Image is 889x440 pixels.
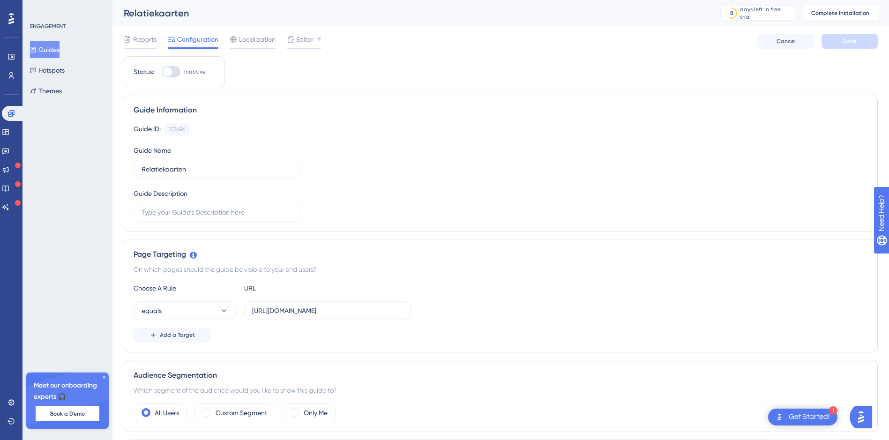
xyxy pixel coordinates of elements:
[850,403,878,431] iframe: UserGuiding AI Assistant Launcher
[142,305,162,316] span: equals
[124,7,697,20] div: Relatiekaarten
[134,66,154,77] div: Status:
[789,412,830,422] div: Get Started!
[252,306,403,316] input: yourwebsite.com/path
[774,411,785,423] img: launcher-image-alternative-text
[768,409,837,425] div: Open Get Started! checklist, remaining modules: 1
[30,41,60,58] button: Guides
[134,385,868,396] div: Which segment of the audience would you like to show this guide to?
[216,407,267,418] label: Custom Segment
[134,145,171,156] div: Guide Name
[777,37,796,45] span: Cancel
[134,283,237,294] div: Choose A Rule
[304,407,328,418] label: Only Me
[30,82,62,99] button: Themes
[34,380,101,403] span: Meet our onboarding experts 🎧
[22,2,59,14] span: Need Help?
[296,34,314,45] span: Editor
[30,22,66,30] div: ENGAGEMENT
[134,249,868,260] div: Page Targeting
[133,34,157,45] span: Reports
[134,264,868,275] div: On which pages should the guide be visible to your end users?
[50,410,85,418] span: Book a Demo
[155,407,179,418] label: All Users
[169,126,185,133] div: 152496
[177,34,218,45] span: Configuration
[134,301,237,320] button: equals
[740,6,792,21] div: days left in free trial
[758,34,814,49] button: Cancel
[160,331,195,339] span: Add a Target
[134,188,187,199] div: Guide Description
[36,406,99,421] button: Book a Demo
[134,123,161,135] div: Guide ID:
[829,406,837,415] div: 1
[843,37,856,45] span: Save
[134,104,868,116] div: Guide Information
[142,207,292,217] input: Type your Guide’s Description here
[811,9,869,17] span: Complete Installation
[184,68,206,75] span: Inactive
[244,283,347,294] div: URL
[803,6,878,21] button: Complete Installation
[134,370,868,381] div: Audience Segmentation
[822,34,878,49] button: Save
[239,34,276,45] span: Localization
[134,328,211,343] button: Add a Target
[142,164,292,174] input: Type your Guide’s Name here
[730,9,733,17] div: 8
[30,62,65,79] button: Hotspots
